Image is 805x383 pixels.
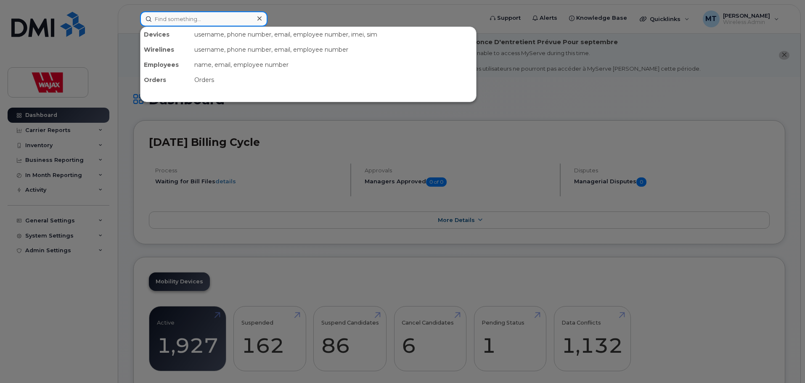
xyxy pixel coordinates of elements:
[191,57,476,72] div: name, email, employee number
[140,27,191,42] div: Devices
[191,72,476,87] div: Orders
[140,42,191,57] div: Wirelines
[191,27,476,42] div: username, phone number, email, employee number, imei, sim
[191,42,476,57] div: username, phone number, email, employee number
[140,72,191,87] div: Orders
[140,57,191,72] div: Employees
